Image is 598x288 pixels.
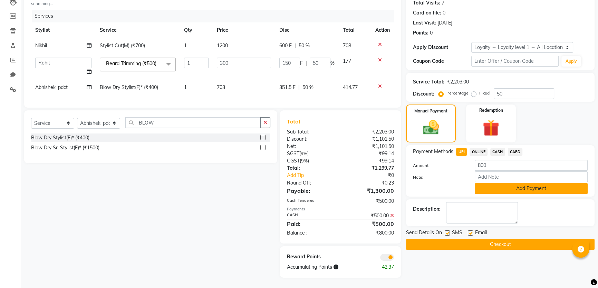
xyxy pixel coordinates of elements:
[452,229,462,238] span: SMS
[282,212,340,219] div: CASH
[371,22,394,38] th: Action
[343,84,358,90] span: 414.77
[413,9,441,17] div: Card on file:
[340,143,399,150] div: ₹1,101.50
[295,42,296,49] span: |
[408,174,470,180] label: Note:
[35,84,68,90] span: Abhishek_pdct
[31,1,176,7] small: searching...
[282,253,340,261] div: Reward Points
[279,42,292,49] span: 600 F
[287,150,299,157] span: SGST
[184,84,187,90] span: 1
[287,206,394,212] div: Payments
[279,84,296,91] span: 351.5 F
[340,198,399,205] div: ₹500.00
[478,118,504,138] img: _gift.svg
[31,144,99,151] div: Blow Dry Sr. Stylist(F)* (₹1500)
[406,239,595,250] button: Checkout
[340,179,399,187] div: ₹0.23
[282,128,340,136] div: Sub Total:
[287,118,303,125] span: Total
[282,264,370,271] div: Accumulating Points
[413,148,453,155] span: Payment Methods
[340,157,399,165] div: ₹99.14
[340,150,399,157] div: ₹99.14
[490,148,505,156] span: CASH
[100,42,145,49] span: Stylist Cut(M) (₹700)
[561,56,581,67] button: Apply
[298,84,300,91] span: |
[96,22,180,38] th: Service
[282,157,340,165] div: ( )
[300,60,303,67] span: F
[413,44,471,51] div: Apply Discount
[475,229,487,238] span: Email
[282,150,340,157] div: ( )
[340,229,399,237] div: ₹800.00
[418,118,444,137] img: _cash.svg
[282,220,340,228] div: Paid:
[406,229,442,238] span: Send Details On
[35,42,47,49] span: Nikhil
[301,151,307,156] span: 9%
[437,19,452,27] div: [DATE]
[413,90,434,98] div: Discount:
[475,171,588,182] input: Add Note
[471,56,559,67] input: Enter Offer / Coupon Code
[350,172,399,179] div: ₹0
[282,143,340,150] div: Net:
[330,60,335,67] span: %
[275,22,339,38] th: Disc
[508,148,523,156] span: CARD
[125,117,261,128] input: Search or Scan
[100,84,158,90] span: Blow Dry Stylist(F)* (₹400)
[340,212,399,219] div: ₹500.00
[31,22,96,38] th: Stylist
[343,58,351,64] span: 177
[340,128,399,136] div: ₹2,203.00
[470,148,488,156] span: ONLINE
[156,60,160,67] a: x
[479,107,503,113] label: Redemption
[370,264,399,271] div: 42.37
[443,9,445,17] div: 0
[306,60,307,67] span: |
[282,172,350,179] a: Add Tip
[184,42,187,49] span: 1
[106,60,156,67] span: Beard Trimming (₹500)
[282,229,340,237] div: Balance :
[413,206,441,213] div: Description:
[340,220,399,228] div: ₹500.00
[282,165,340,172] div: Total:
[414,108,447,114] label: Manual Payment
[31,134,89,141] div: Blow Dry Stylist(F)* (₹400)
[282,187,340,195] div: Payable:
[413,29,428,37] div: Points:
[343,42,351,49] span: 708
[408,162,470,169] label: Amount:
[446,90,469,96] label: Percentage
[213,22,275,38] th: Price
[475,160,588,171] input: Amount
[339,22,372,38] th: Total
[217,42,228,49] span: 1200
[430,29,433,37] div: 0
[479,90,490,96] label: Fixed
[299,42,310,49] span: 50 %
[282,136,340,143] div: Discount:
[282,198,340,205] div: Cash Tendered:
[475,183,588,194] button: Add Payment
[340,187,399,195] div: ₹1,300.00
[301,158,308,163] span: 9%
[340,165,399,172] div: ₹1,299.77
[282,179,340,187] div: Round Off:
[287,158,300,164] span: CGST
[217,84,225,90] span: 703
[413,58,471,65] div: Coupon Code
[456,148,467,156] span: UPI
[32,10,399,22] div: Services
[302,84,314,91] span: 50 %
[180,22,213,38] th: Qty
[340,136,399,143] div: ₹1,101.50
